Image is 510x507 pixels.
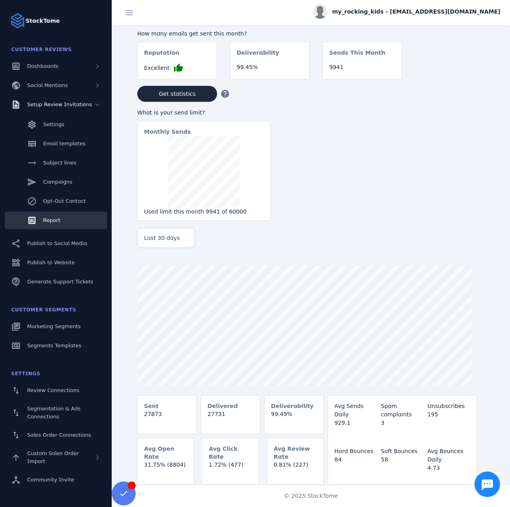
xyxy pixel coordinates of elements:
mat-card-subtitle: Avg Review Rate [274,445,317,461]
span: Excellent [144,64,170,72]
div: Unsubscribes [427,402,470,410]
img: profile.jpg [313,4,327,19]
img: Logo image [10,13,26,29]
div: 58 [381,456,424,464]
a: Segmentation & Ads Connections [5,401,107,425]
button: my_rocking_kids - [EMAIL_ADDRESS][DOMAIN_NAME] [313,4,500,19]
div: Hard Bounces [334,447,377,456]
mat-card-content: 1.72% (477) [202,461,258,475]
mat-card-subtitle: Deliverability [237,49,279,63]
span: Settings [11,371,40,376]
mat-card-content: 27731 [201,410,260,425]
span: my_rocking_kids - [EMAIL_ADDRESS][DOMAIN_NAME] [332,8,500,16]
a: Segments Templates [5,337,107,355]
mat-card-content: 9941 [323,63,402,78]
a: Marketing Segments [5,318,107,335]
span: © 2025 StackTome [284,492,338,500]
mat-card-subtitle: Avg Click Rate [209,445,252,461]
span: Segmentation & Ads Connections [27,406,81,420]
div: 99.45% [237,63,303,71]
mat-card-subtitle: Delivered [208,402,238,410]
mat-card-subtitle: Deliverability [271,402,314,410]
mat-card-subtitle: Sends This Month [329,49,385,63]
button: Get statistics [137,86,217,102]
mat-card-subtitle: Avg Open Rate [144,445,187,461]
a: Publish to Website [5,254,107,271]
strong: StackTome [26,17,60,25]
span: Custom Sales Order Import [27,450,79,464]
span: Get statistics [159,91,196,97]
span: Settings [43,121,64,127]
mat-card-subtitle: Monthly Sends [144,128,191,136]
span: Opt-Out Contact [43,198,86,204]
a: Opt-Out Contact [5,192,107,210]
a: Report [5,212,107,229]
span: Segments Templates [27,343,81,349]
span: Subject lines [43,160,76,166]
span: Marketing Segments [27,323,81,329]
a: Publish to Social Media [5,235,107,252]
span: Setup Review Invitations [27,101,92,107]
div: 84 [334,456,377,464]
span: Campaigns [43,179,72,185]
mat-card-content: 0.81% (227) [267,461,323,475]
mat-card-subtitle: Reputation [144,49,179,63]
a: Sales Order Connections [5,426,107,444]
span: Last 30 days [144,233,180,243]
div: How many emails get sent this month? [137,30,402,38]
span: Generate Support Tickets [27,279,93,285]
a: Generate Support Tickets [5,273,107,291]
span: Sales Order Connections [27,432,91,438]
a: Email templates [5,135,107,152]
span: Review Connections [27,387,79,393]
span: Social Mentions [27,82,68,88]
mat-card-content: 31.75% (8804) [138,461,194,475]
a: Campaigns [5,173,107,191]
div: 195 [427,410,470,419]
span: Dashboards [27,63,58,69]
span: Customer Reviews [11,47,72,52]
a: Community Invite [5,471,107,489]
div: 929.1 [334,419,377,427]
mat-card-content: 27873 [138,410,196,425]
span: Email templates [43,141,85,147]
mat-icon: thumb_up [174,63,183,73]
mat-card-content: 99.49% [265,410,323,425]
div: What is your send limit? [137,109,271,117]
span: Report [43,217,60,223]
span: Publish to Social Media [27,240,87,246]
div: Soft Bounces [381,447,424,456]
div: Spam complaints [381,402,424,419]
div: 3 [381,419,424,427]
span: Customer Segments [11,307,76,313]
mat-card-subtitle: Sent [144,402,158,410]
div: Avg Bounces Daily [427,447,470,464]
a: Review Connections [5,382,107,399]
a: Settings [5,116,107,133]
span: Publish to Website [27,259,75,265]
span: Community Invite [27,477,74,483]
div: Used limit this month 9941 of 60000 [144,208,264,216]
div: 4.73 [427,464,470,472]
a: Subject lines [5,154,107,172]
div: Avg Sends Daily [334,402,377,419]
